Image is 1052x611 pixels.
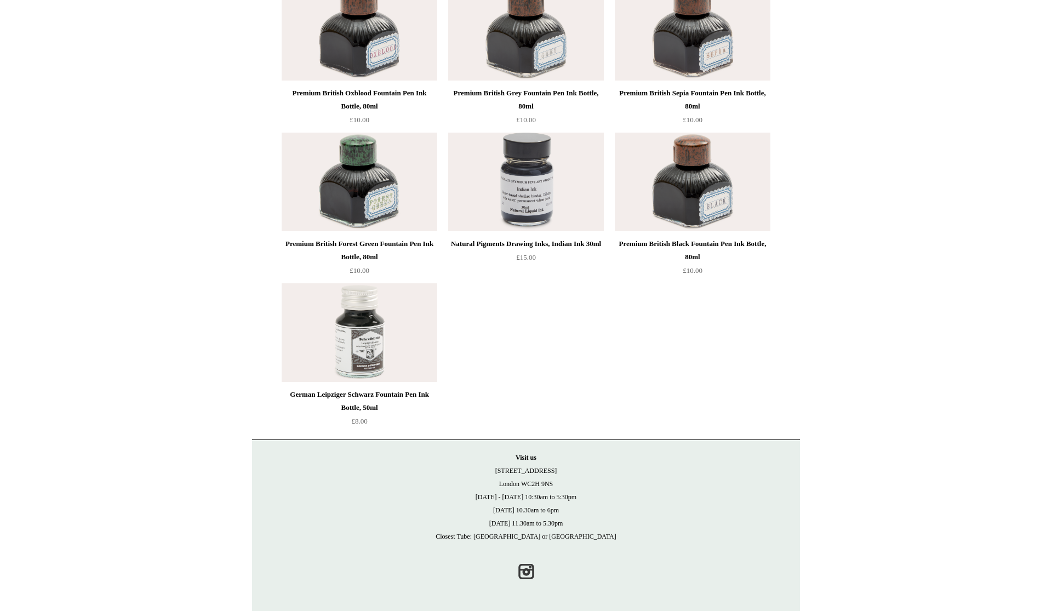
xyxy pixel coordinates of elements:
[516,454,536,461] strong: Visit us
[282,133,437,231] a: Premium British Forest Green Fountain Pen Ink Bottle, 80ml Premium British Forest Green Fountain ...
[618,237,768,264] div: Premium British Black Fountain Pen Ink Bottle, 80ml
[615,133,770,231] img: Premium British Black Fountain Pen Ink Bottle, 80ml
[284,87,434,113] div: Premium British Oxblood Fountain Pen Ink Bottle, 80ml
[451,237,601,250] div: Natural Pigments Drawing Inks, Indian Ink 30ml
[448,237,604,282] a: Natural Pigments Drawing Inks, Indian Ink 30ml £15.00
[284,237,434,264] div: Premium British Forest Green Fountain Pen Ink Bottle, 80ml
[282,283,437,382] a: German Leipziger Schwarz Fountain Pen Ink Bottle, 50ml German Leipziger Schwarz Fountain Pen Ink ...
[263,451,789,543] p: [STREET_ADDRESS] London WC2H 9NS [DATE] - [DATE] 10:30am to 5:30pm [DATE] 10.30am to 6pm [DATE] 1...
[448,133,604,231] a: Natural Pigments Drawing Inks, Indian Ink 30ml Natural Pigments Drawing Inks, Indian Ink 30ml
[282,283,437,382] img: German Leipziger Schwarz Fountain Pen Ink Bottle, 50ml
[448,87,604,132] a: Premium British Grey Fountain Pen Ink Bottle, 80ml £10.00
[451,87,601,113] div: Premium British Grey Fountain Pen Ink Bottle, 80ml
[514,559,538,584] a: Instagram
[448,133,604,231] img: Natural Pigments Drawing Inks, Indian Ink 30ml
[282,133,437,231] img: Premium British Forest Green Fountain Pen Ink Bottle, 80ml
[282,388,437,433] a: German Leipziger Schwarz Fountain Pen Ink Bottle, 50ml £8.00
[350,266,369,275] span: £10.00
[351,417,367,425] span: £8.00
[284,388,434,414] div: German Leipziger Schwarz Fountain Pen Ink Bottle, 50ml
[516,116,536,124] span: £10.00
[683,116,702,124] span: £10.00
[282,237,437,282] a: Premium British Forest Green Fountain Pen Ink Bottle, 80ml £10.00
[615,133,770,231] a: Premium British Black Fountain Pen Ink Bottle, 80ml Premium British Black Fountain Pen Ink Bottle...
[516,253,536,261] span: £15.00
[350,116,369,124] span: £10.00
[618,87,768,113] div: Premium British Sepia Fountain Pen Ink Bottle, 80ml
[615,237,770,282] a: Premium British Black Fountain Pen Ink Bottle, 80ml £10.00
[282,87,437,132] a: Premium British Oxblood Fountain Pen Ink Bottle, 80ml £10.00
[683,266,702,275] span: £10.00
[615,87,770,132] a: Premium British Sepia Fountain Pen Ink Bottle, 80ml £10.00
